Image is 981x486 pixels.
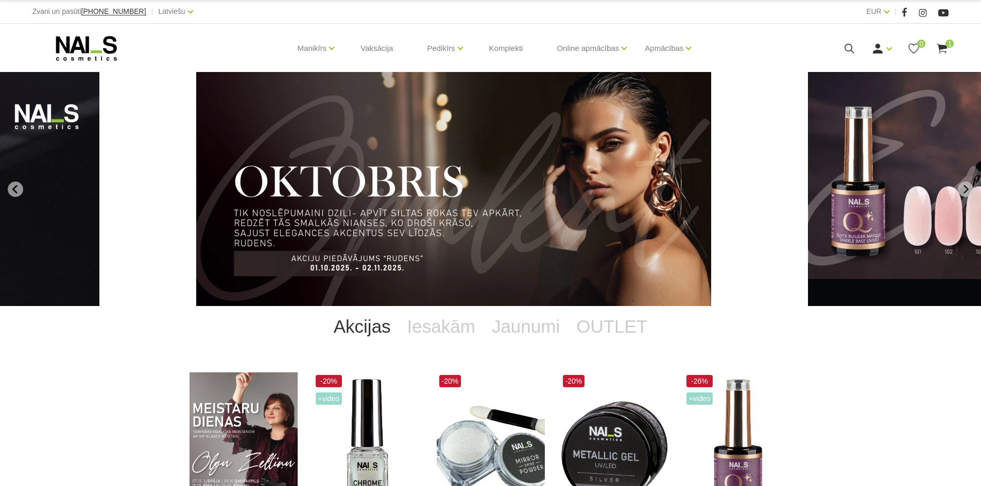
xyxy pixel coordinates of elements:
[686,375,713,387] span: -26%
[427,28,455,69] a: Pedikīrs
[151,5,153,18] span: |
[81,7,146,15] span: [PHONE_NUMBER]
[196,72,785,306] li: 1 of 11
[298,28,327,69] a: Manikīrs
[958,182,973,197] button: Next slide
[316,392,342,405] span: +Video
[866,5,882,17] a: EUR
[316,375,342,387] span: -20%
[568,306,656,347] a: OUTLET
[484,306,568,347] a: Jaunumi
[8,182,23,197] button: Go to last slide
[399,306,484,347] a: Iesakām
[907,42,920,55] a: 0
[894,5,897,18] span: |
[563,375,585,387] span: -20%
[352,24,401,73] a: Vaksācija
[325,306,399,347] a: Akcijas
[945,40,954,48] span: 1
[557,28,619,69] a: Online apmācības
[917,40,925,48] span: 0
[439,375,461,387] span: -20%
[645,28,683,69] a: Apmācības
[81,8,146,15] a: [PHONE_NUMBER]
[159,5,185,17] a: Latviešu
[481,24,531,73] a: Komplekti
[686,392,713,405] span: +Video
[936,42,949,55] a: 1
[32,5,146,18] div: Zvani un pasūti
